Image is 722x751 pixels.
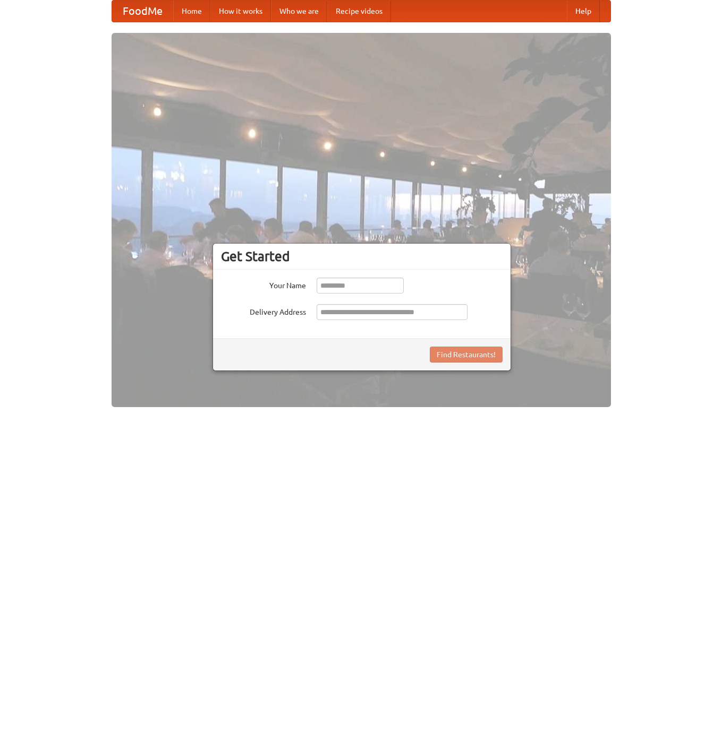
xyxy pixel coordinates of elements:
[221,278,306,291] label: Your Name
[221,248,503,264] h3: Get Started
[430,347,503,362] button: Find Restaurants!
[567,1,600,22] a: Help
[210,1,271,22] a: How it works
[271,1,327,22] a: Who we are
[221,304,306,317] label: Delivery Address
[112,1,173,22] a: FoodMe
[173,1,210,22] a: Home
[327,1,391,22] a: Recipe videos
